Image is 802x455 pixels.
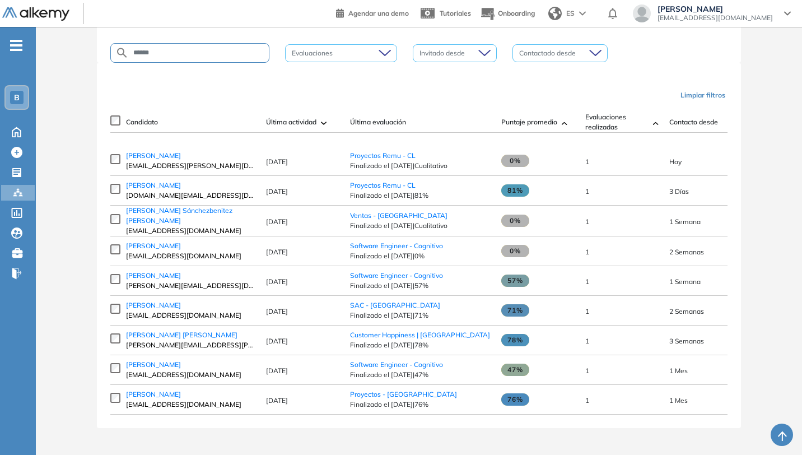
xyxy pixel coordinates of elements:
[350,400,490,410] span: Finalizado el [DATE] | 76%
[126,242,181,250] span: [PERSON_NAME]
[10,44,22,47] i: -
[501,334,529,346] span: 78%
[266,307,288,315] span: [DATE]
[126,180,255,191] a: [PERSON_NAME]
[669,396,688,405] span: 04-Jul-2025
[126,331,237,339] span: [PERSON_NAME] [PERSON_NAME]
[585,366,589,375] span: 1
[350,151,416,160] span: Proyectos Remu - CL
[126,181,181,189] span: [PERSON_NAME]
[562,122,567,125] img: [missing "en.ARROW_ALT" translation]
[266,396,288,405] span: [DATE]
[585,187,589,196] span: 1
[501,117,557,127] span: Puntaje promedio
[669,187,689,196] span: 25-Aug-2025
[350,310,490,321] span: Finalizado el [DATE] | 71%
[653,122,659,125] img: [missing "en.ARROW_ALT" translation]
[126,226,255,236] span: [EMAIL_ADDRESS][DOMAIN_NAME]
[350,360,443,369] a: Software Engineer - Cognitivo
[126,191,255,201] span: [DOMAIN_NAME][EMAIL_ADDRESS][DOMAIN_NAME]
[669,366,688,375] span: 28-Jul-2025
[126,300,255,310] a: [PERSON_NAME]
[585,157,589,166] span: 1
[669,157,682,166] span: 29-Aug-2025
[501,364,529,376] span: 47%
[440,9,471,17] span: Tutoriales
[115,46,129,60] img: SEARCH_ALT
[126,360,181,369] span: [PERSON_NAME]
[585,337,589,345] span: 1
[266,337,288,345] span: [DATE]
[585,112,648,132] span: Evaluaciones realizadas
[501,304,529,317] span: 71%
[669,117,718,127] span: Contacto desde
[321,122,327,125] img: [missing "en.ARROW_ALT" translation]
[350,117,406,127] span: Última evaluación
[126,360,255,370] a: [PERSON_NAME]
[126,151,255,161] a: [PERSON_NAME]
[348,9,409,17] span: Agendar una demo
[350,271,443,280] a: Software Engineer - Cognitivo
[350,390,457,398] a: Proyectos - [GEOGRAPHIC_DATA]
[501,215,529,227] span: 0%
[350,221,490,231] span: Finalizado el [DATE] | Cualitativo
[126,251,255,261] span: [EMAIL_ADDRESS][DOMAIN_NAME]
[14,93,20,102] span: B
[266,157,288,166] span: [DATE]
[2,7,69,21] img: Logo
[501,184,529,197] span: 81%
[501,393,529,406] span: 76%
[126,271,181,280] span: [PERSON_NAME]
[126,206,232,225] span: [PERSON_NAME] Sánchezbenitez [PERSON_NAME]
[266,277,288,286] span: [DATE]
[658,4,773,13] span: [PERSON_NAME]
[585,217,589,226] span: 1
[350,251,490,261] span: Finalizado el [DATE] | 0%
[126,151,181,160] span: [PERSON_NAME]
[350,370,490,380] span: Finalizado el [DATE] | 47%
[548,7,562,20] img: world
[350,242,443,250] a: Software Engineer - Cognitivo
[126,389,255,400] a: [PERSON_NAME]
[669,307,704,315] span: 08-Aug-2025
[350,191,490,201] span: Finalizado el [DATE] | 81%
[266,248,288,256] span: [DATE]
[350,331,490,339] a: Customer Happiness | [GEOGRAPHIC_DATA]
[566,8,575,18] span: ES
[350,211,447,220] a: Ventas - [GEOGRAPHIC_DATA]
[126,271,255,281] a: [PERSON_NAME]
[126,390,181,398] span: [PERSON_NAME]
[126,281,255,291] span: [PERSON_NAME][EMAIL_ADDRESS][DATE][DOMAIN_NAME]
[498,9,535,17] span: Onboarding
[266,366,288,375] span: [DATE]
[350,281,490,291] span: Finalizado el [DATE] | 57%
[669,277,701,286] span: 18-Aug-2025
[126,330,255,340] a: [PERSON_NAME] [PERSON_NAME]
[350,301,440,309] a: SAC - [GEOGRAPHIC_DATA]
[126,310,255,321] span: [EMAIL_ADDRESS][DOMAIN_NAME]
[336,6,409,19] a: Agendar una demo
[669,217,701,226] span: 20-Aug-2025
[350,161,490,171] span: Finalizado el [DATE] | Cualitativo
[126,241,255,251] a: [PERSON_NAME]
[585,277,589,286] span: 1
[126,161,255,171] span: [EMAIL_ADDRESS][PERSON_NAME][DOMAIN_NAME]
[126,340,255,350] span: [PERSON_NAME][EMAIL_ADDRESS][PERSON_NAME][DOMAIN_NAME]
[126,206,255,226] a: [PERSON_NAME] Sánchezbenitez [PERSON_NAME]
[585,248,589,256] span: 1
[350,181,416,189] a: Proyectos Remu - CL
[266,217,288,226] span: [DATE]
[480,2,535,26] button: Onboarding
[126,301,181,309] span: [PERSON_NAME]
[501,155,529,167] span: 0%
[501,275,529,287] span: 57%
[266,117,316,127] span: Última actividad
[669,337,704,345] span: 07-Aug-2025
[350,340,490,350] span: Finalizado el [DATE] | 78%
